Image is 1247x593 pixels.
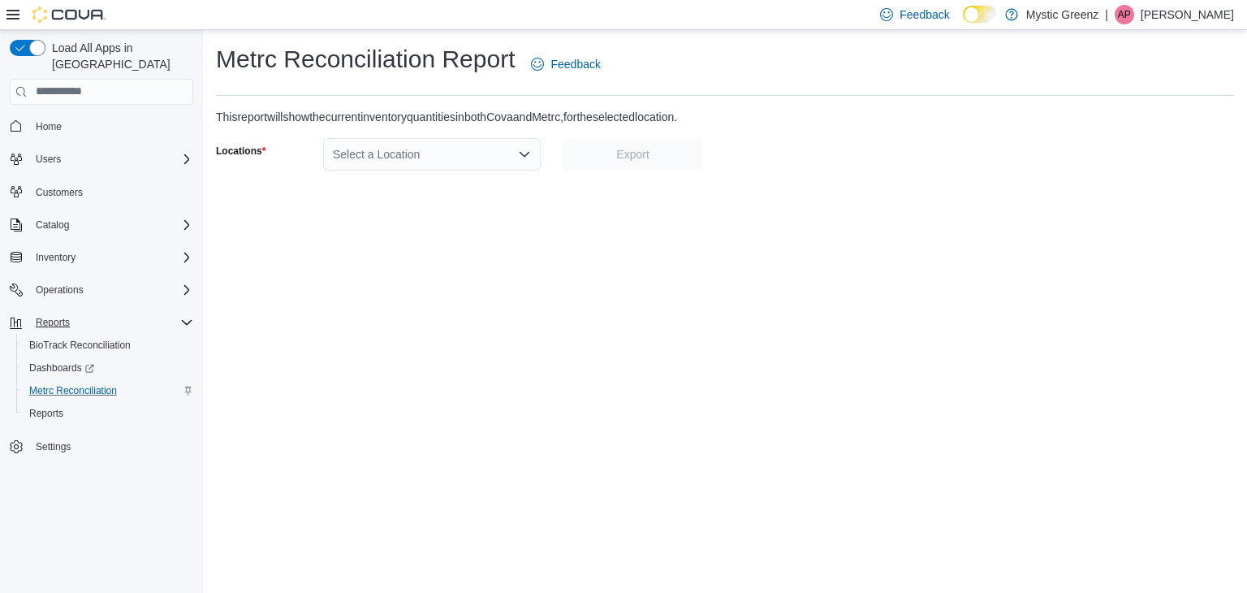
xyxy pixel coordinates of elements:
a: Dashboards [23,358,101,378]
nav: Complex example [10,108,193,501]
a: Settings [29,437,77,457]
button: Home [3,115,200,138]
span: Catalog [36,219,69,232]
a: Dashboards [16,357,200,379]
span: Settings [29,436,193,457]
span: Dashboards [29,361,94,374]
button: Users [29,149,67,169]
span: BioTrack Reconciliation [23,335,193,355]
button: Reports [16,402,200,425]
a: Metrc Reconciliation [23,381,123,400]
span: Users [29,149,193,169]
input: Dark Mode [963,6,997,23]
span: Dashboards [23,358,193,378]
a: Customers [29,183,89,202]
span: Users [36,153,61,166]
img: Cova [32,6,106,23]
p: | [1105,5,1108,24]
span: Reports [23,404,193,423]
span: Home [29,116,193,136]
span: Operations [36,284,84,296]
a: Feedback [524,48,606,80]
p: [PERSON_NAME] [1141,5,1234,24]
span: Inventory [36,251,76,264]
span: Inventory [29,248,193,267]
button: Settings [3,435,200,458]
a: BioTrack Reconciliation [23,335,137,355]
button: Inventory [3,246,200,269]
span: Load All Apps in [GEOGRAPHIC_DATA] [45,40,193,72]
button: Users [3,148,200,171]
button: Export [563,138,703,171]
span: Home [36,120,62,133]
span: Customers [36,186,83,199]
span: Reports [36,316,70,329]
span: Reports [29,407,63,420]
span: BioTrack Reconciliation [29,339,131,352]
a: Reports [23,404,70,423]
span: Reports [29,313,193,332]
a: Home [29,117,68,136]
span: Customers [29,182,193,202]
div: Andria Perry [1115,5,1134,24]
h1: Metrc Reconciliation Report [216,43,515,76]
button: Operations [3,279,200,301]
button: Customers [3,180,200,204]
label: Locations [216,145,265,158]
button: Metrc Reconciliation [16,379,200,402]
button: Open list of options [518,148,531,161]
span: Feedback [900,6,949,23]
span: Operations [29,280,193,300]
span: Metrc Reconciliation [23,381,193,400]
span: Feedback [550,56,600,72]
span: AP [1118,5,1131,24]
span: Catalog [29,215,193,235]
div: This report will show the current inventory quantities in both Cova and Metrc, for the selected l... [216,109,677,125]
button: BioTrack Reconciliation [16,334,200,357]
button: Catalog [29,215,76,235]
span: Metrc Reconciliation [29,384,117,397]
span: Dark Mode [963,23,964,24]
button: Catalog [3,214,200,236]
button: Reports [29,313,76,332]
button: Reports [3,311,200,334]
span: Settings [36,440,71,453]
p: Mystic Greenz [1026,5,1098,24]
span: Export [616,146,649,162]
button: Inventory [29,248,82,267]
button: Operations [29,280,90,300]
